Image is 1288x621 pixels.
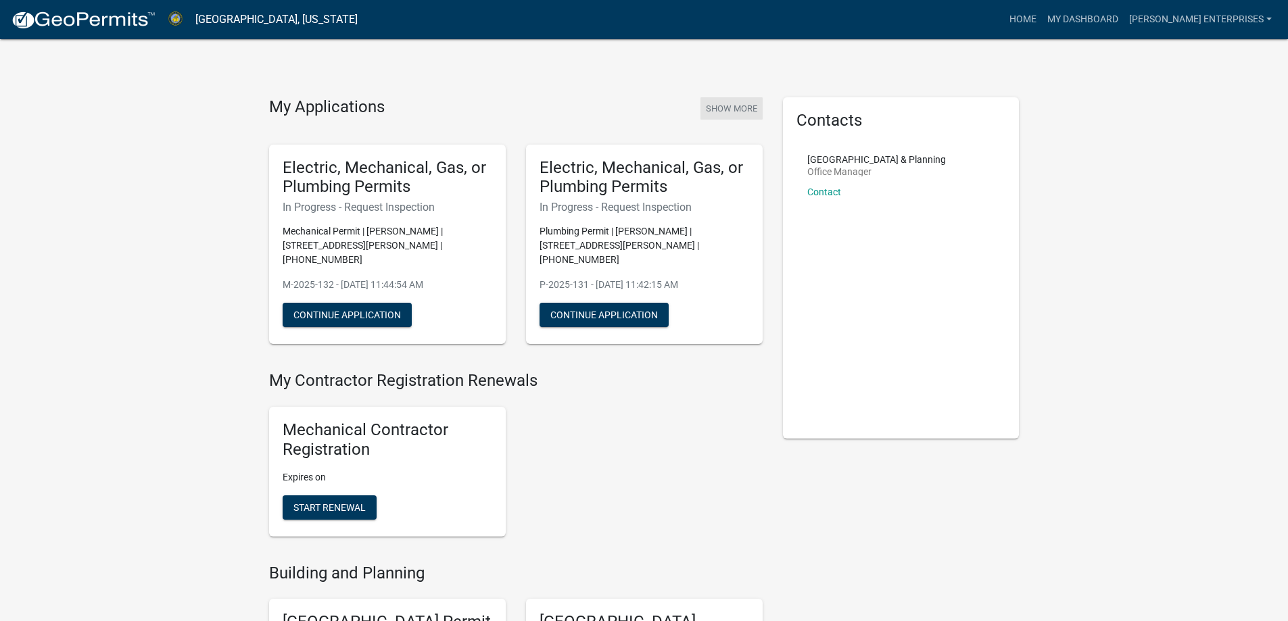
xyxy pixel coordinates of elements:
a: Contact [807,187,841,197]
a: [GEOGRAPHIC_DATA], [US_STATE] [195,8,358,31]
button: Start Renewal [283,495,377,520]
h6: In Progress - Request Inspection [540,201,749,214]
a: My Dashboard [1042,7,1124,32]
a: [PERSON_NAME] Enterprises [1124,7,1277,32]
p: P-2025-131 - [DATE] 11:42:15 AM [540,278,749,292]
p: Expires on [283,470,492,485]
h4: My Applications [269,97,385,118]
a: Home [1004,7,1042,32]
p: Plumbing Permit | [PERSON_NAME] | [STREET_ADDRESS][PERSON_NAME] | [PHONE_NUMBER] [540,224,749,267]
p: [GEOGRAPHIC_DATA] & Planning [807,155,946,164]
p: Mechanical Permit | [PERSON_NAME] | [STREET_ADDRESS][PERSON_NAME] | [PHONE_NUMBER] [283,224,492,267]
img: Abbeville County, South Carolina [166,10,185,28]
h4: Building and Planning [269,564,763,583]
button: Continue Application [283,303,412,327]
h4: My Contractor Registration Renewals [269,371,763,391]
p: M-2025-132 - [DATE] 11:44:54 AM [283,278,492,292]
h5: Mechanical Contractor Registration [283,420,492,459]
wm-registration-list-section: My Contractor Registration Renewals [269,371,763,547]
h5: Electric, Mechanical, Gas, or Plumbing Permits [540,158,749,197]
h5: Contacts [796,111,1006,130]
h6: In Progress - Request Inspection [283,201,492,214]
span: Start Renewal [293,501,366,512]
h5: Electric, Mechanical, Gas, or Plumbing Permits [283,158,492,197]
button: Show More [700,97,763,120]
p: Office Manager [807,167,946,176]
button: Continue Application [540,303,669,327]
